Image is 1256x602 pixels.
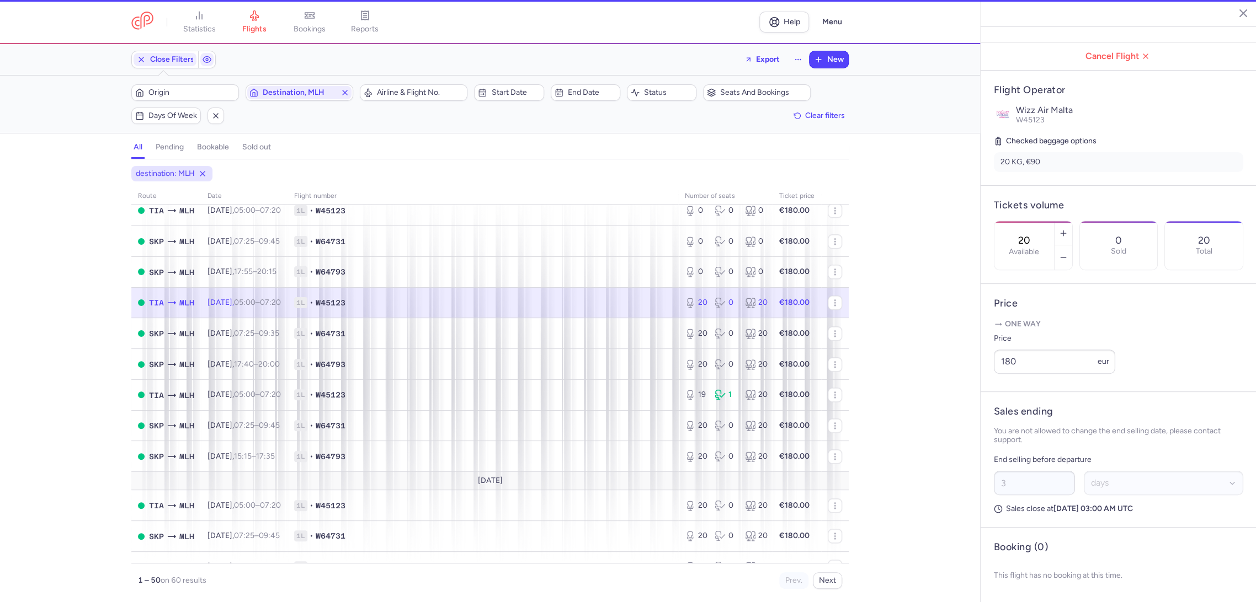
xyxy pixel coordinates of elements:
p: You are not allowed to change the end selling date, please contact support. [994,427,1243,444]
span: Euroairport France, Bâle, Switzerland [179,358,194,370]
li: 20 KG, €90 [994,152,1243,172]
time: 09:45 [259,531,280,540]
span: Close Filters [150,55,194,64]
span: Alexander The Great Airport, Skopje, Macedonia, The former Yugoslav Rep. of [149,358,164,370]
span: Status [644,88,693,97]
div: 20 [685,328,706,339]
div: 20 [685,451,706,462]
a: bookings [282,10,337,34]
span: – [234,206,281,215]
strong: €180.00 [779,329,810,338]
span: MLH [179,561,194,573]
p: Total [1196,247,1212,256]
span: W64793 [316,451,345,462]
span: – [234,390,281,399]
span: W45123 [316,297,345,308]
span: [DATE], [207,329,279,338]
span: – [234,329,279,338]
img: Wizz Air Malta logo [994,105,1012,123]
div: 0 [715,359,736,370]
span: Euroairport France, Bâle, Switzerland [179,420,194,432]
strong: €180.00 [779,359,810,369]
span: [DATE], [207,237,280,246]
time: 17:35 [256,452,275,461]
div: 0 [715,561,736,572]
span: Euroairport France, Bâle, Switzerland [179,389,194,401]
div: 19 [685,389,706,400]
th: date [201,188,288,205]
div: 20 [745,530,766,541]
div: 20 [745,328,766,339]
strong: €180.00 [779,206,810,215]
span: • [310,530,313,541]
time: 09:45 [259,421,280,430]
h5: Checked baggage options [994,135,1243,148]
time: 17:55 [234,562,253,571]
span: TIA [149,499,164,512]
span: • [310,266,313,277]
strong: €180.00 [779,421,810,430]
span: destination: MLH [136,168,195,179]
span: W64731 [316,236,345,247]
div: 0 [715,420,736,431]
button: Menu [816,12,849,33]
strong: [DATE] 03:00 AM UTC [1053,504,1133,513]
time: 07:25 [234,237,254,246]
button: Prev. [779,572,808,589]
div: 0 [715,500,736,511]
time: 07:20 [260,390,281,399]
span: [DATE], [207,562,276,571]
div: 0 [715,266,736,277]
span: Help [784,18,800,26]
time: 20:15 [257,562,276,571]
button: End date [551,84,620,101]
time: 05:00 [234,206,256,215]
span: Alexander The Great Airport, Skopje, Macedonia, The former Yugoslav Rep. of [149,420,164,432]
span: W64793 [316,561,345,572]
span: Euroairport France, Bâle, Switzerland [179,266,194,278]
span: MLH [179,235,194,248]
span: on 60 results [161,576,206,585]
span: • [310,236,313,247]
span: – [234,359,280,369]
a: flights [227,10,282,34]
span: – [234,298,281,307]
a: statistics [172,10,227,34]
time: 07:25 [234,329,254,338]
div: 0 [715,205,736,216]
time: 09:45 [259,237,280,246]
div: 0 [715,236,736,247]
p: Wizz Air Malta [1016,105,1243,115]
span: 1L [294,451,307,462]
span: Destination, MLH [263,88,336,97]
span: W64731 [316,530,345,541]
span: – [234,452,275,461]
span: Export [756,55,780,63]
div: 20 [685,297,706,308]
input: ## [994,471,1075,495]
span: flights [242,24,267,34]
span: Days of week [148,111,197,120]
span: [DATE], [207,501,281,510]
span: SKP [149,327,164,340]
span: [DATE], [207,421,280,430]
span: 1L [294,205,307,216]
span: Start date [491,88,540,97]
button: Next [813,572,842,589]
div: 0 [715,451,736,462]
span: TIA [149,205,164,217]
span: TIA [149,389,164,401]
time: 09:35 [259,329,279,338]
span: 1L [294,297,307,308]
span: – [234,267,276,276]
strong: €180.00 [779,267,810,276]
span: – [234,237,280,246]
button: New [810,51,848,68]
div: 0 [685,266,706,277]
h4: Booking (0) [994,541,1048,553]
time: 05:00 [234,501,256,510]
span: – [234,562,276,571]
span: 1L [294,530,307,541]
span: Euroairport France, Bâle, Switzerland [179,499,194,512]
div: 1 [715,389,736,400]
